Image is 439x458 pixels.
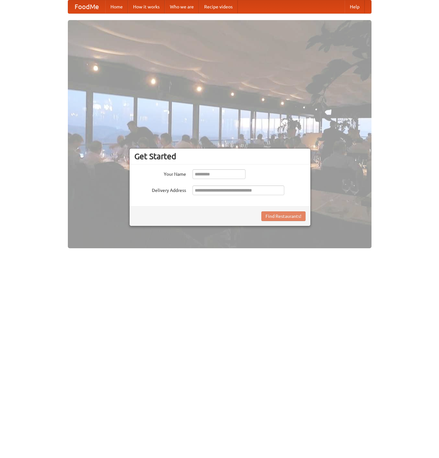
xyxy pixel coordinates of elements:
[134,185,186,194] label: Delivery Address
[68,0,105,13] a: FoodMe
[345,0,365,13] a: Help
[261,211,306,221] button: Find Restaurants!
[105,0,128,13] a: Home
[128,0,165,13] a: How it works
[165,0,199,13] a: Who we are
[134,169,186,177] label: Your Name
[134,151,306,161] h3: Get Started
[199,0,238,13] a: Recipe videos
